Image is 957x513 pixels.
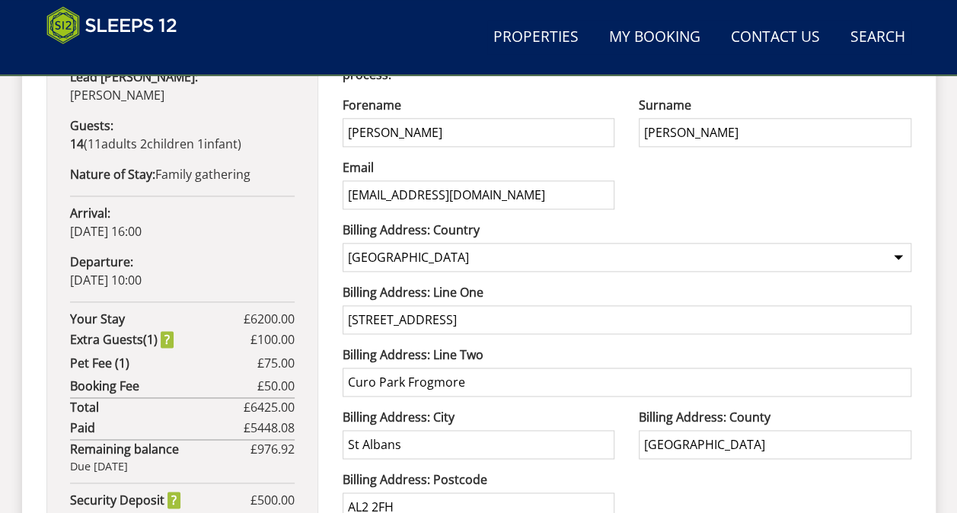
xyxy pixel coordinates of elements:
img: Sleeps 12 [46,6,177,44]
span: £ [257,354,295,372]
span: 1 [147,331,154,348]
strong: 14 [70,135,84,152]
span: £ [244,310,295,328]
strong: Extra Guest ( ) [70,330,174,349]
span: 50.00 [264,378,295,394]
label: Billing Address: Line Two [343,346,911,364]
label: Billing Address: Country [343,221,911,239]
span: 2 [140,135,147,152]
label: Surname [639,96,911,114]
p: [DATE] 16:00 [70,204,295,241]
span: 1 [197,135,204,152]
strong: Arrival: [70,205,110,221]
span: child [137,135,194,152]
a: My Booking [603,21,707,55]
span: £ [244,419,295,437]
strong: Departure: [70,253,133,270]
span: 5448.08 [250,419,295,436]
input: e.g. Cloudy Apple Street [343,368,911,397]
span: 976.92 [257,441,295,457]
span: £ [250,330,295,349]
span: £ [250,491,295,509]
a: Properties [487,21,585,55]
a: Search [844,21,911,55]
strong: Nature of Stay: [70,166,155,183]
strong: Guests: [70,117,113,134]
span: 11 [88,135,101,152]
p: [DATE] 10:00 [70,253,295,289]
strong: Your Stay [70,310,244,328]
input: e.g. Yeovil [343,430,614,459]
a: Contact Us [725,21,826,55]
span: [PERSON_NAME] [70,87,164,104]
span: £ [257,377,295,395]
span: 75.00 [264,355,295,371]
strong: Total [70,398,244,416]
strong: Remaining balance [70,440,250,458]
span: £ [250,440,295,458]
input: e.g. Two Many House [343,305,911,334]
span: £ [244,398,295,416]
strong: Lead [PERSON_NAME]: [70,69,198,85]
span: 6200.00 [250,311,295,327]
span: ( ) [70,135,241,152]
p: Family gathering [70,165,295,183]
label: Forename [343,96,614,114]
span: infant [194,135,238,152]
span: 500.00 [257,492,295,508]
span: 6425.00 [250,399,295,416]
strong: Booking Fee [70,377,257,395]
input: Forename [343,118,614,147]
input: Surname [639,118,911,147]
span: 100.00 [257,331,295,348]
span: adult [88,135,137,152]
span: s [137,331,143,348]
strong: Paid [70,419,244,437]
strong: Pet Fee (1) [70,354,257,372]
strong: Security Deposit [70,491,180,509]
div: Due [DATE] [70,458,295,475]
label: Email [343,158,614,177]
span: ren [174,135,194,152]
label: Billing Address: Line One [343,283,911,301]
label: Billing Address: County [639,408,911,426]
label: Billing Address: City [343,408,614,426]
input: e.g. Somerset [639,430,911,459]
span: s [131,135,137,152]
label: Billing Address: Postcode [343,470,614,489]
iframe: Customer reviews powered by Trustpilot [39,53,199,66]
